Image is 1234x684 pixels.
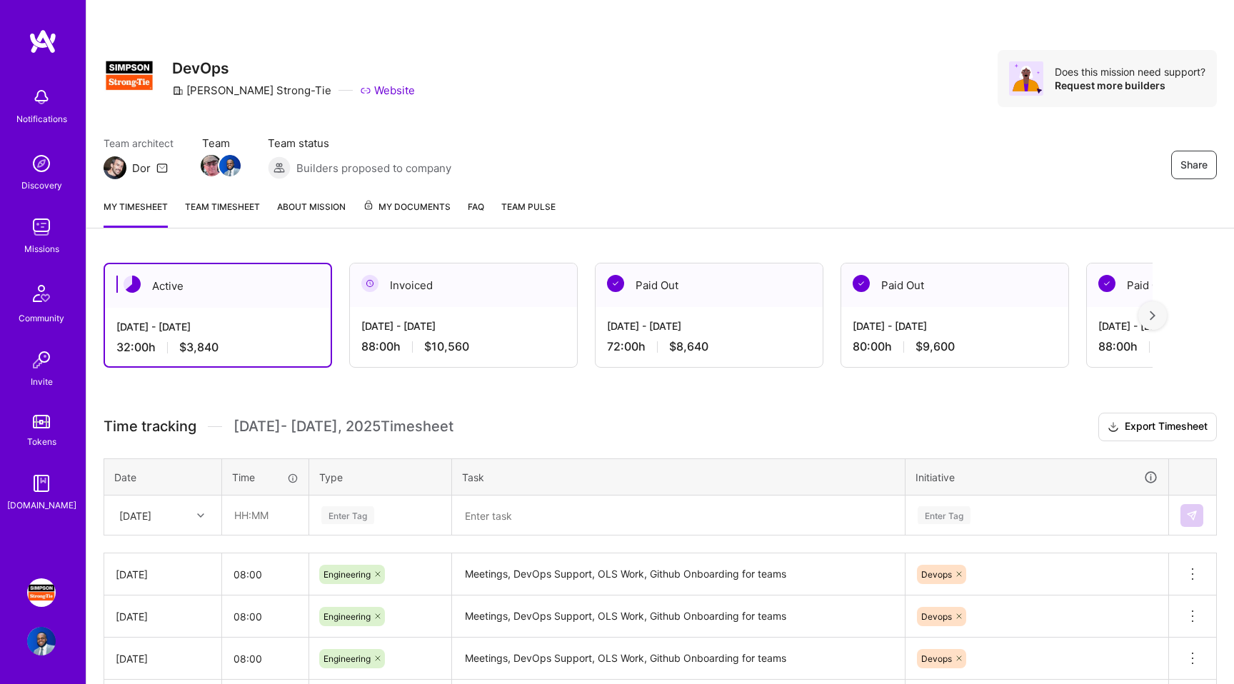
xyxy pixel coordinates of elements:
[1150,311,1155,321] img: right
[202,136,239,151] span: Team
[501,199,556,228] a: Team Pulse
[363,199,451,215] span: My Documents
[185,199,260,228] a: Team timesheet
[219,155,241,176] img: Team Member Avatar
[104,136,174,151] span: Team architect
[16,111,67,126] div: Notifications
[27,469,56,498] img: guide book
[21,178,62,193] div: Discovery
[350,263,577,307] div: Invoiced
[27,434,56,449] div: Tokens
[268,156,291,179] img: Builders proposed to company
[853,275,870,292] img: Paid Out
[197,512,204,519] i: icon Chevron
[1108,420,1119,435] i: icon Download
[921,611,952,622] span: Devops
[104,156,126,179] img: Team Architect
[222,555,308,593] input: HH:MM
[323,653,371,664] span: Engineering
[202,154,221,178] a: Team Member Avatar
[222,598,308,635] input: HH:MM
[27,149,56,178] img: discovery
[116,609,210,624] div: [DATE]
[1055,79,1205,92] div: Request more builders
[24,241,59,256] div: Missions
[916,339,955,354] span: $9,600
[24,276,59,311] img: Community
[596,263,823,307] div: Paid Out
[361,275,378,292] img: Invoiced
[33,415,50,428] img: tokens
[841,263,1068,307] div: Paid Out
[234,418,453,436] span: [DATE] - [DATE] , 2025 Timesheet
[29,29,57,54] img: logo
[172,85,184,96] i: icon CompanyGray
[607,275,624,292] img: Paid Out
[104,458,222,496] th: Date
[31,374,53,389] div: Invite
[921,569,952,580] span: Devops
[361,318,566,333] div: [DATE] - [DATE]
[223,496,308,534] input: HH:MM
[232,470,299,485] div: Time
[321,504,374,526] div: Enter Tag
[853,318,1057,333] div: [DATE] - [DATE]
[116,567,210,582] div: [DATE]
[27,83,56,111] img: bell
[1098,275,1115,292] img: Paid Out
[19,311,64,326] div: Community
[172,83,331,98] div: [PERSON_NAME] Strong-Tie
[296,161,451,176] span: Builders proposed to company
[501,201,556,212] span: Team Pulse
[424,339,469,354] span: $10,560
[361,339,566,354] div: 88:00 h
[1098,413,1217,441] button: Export Timesheet
[453,639,903,678] textarea: Meetings, DevOps Support, OLS Work, Github Onboarding for teams
[104,418,196,436] span: Time tracking
[277,199,346,228] a: About Mission
[363,199,451,228] a: My Documents
[156,162,168,173] i: icon Mail
[1055,65,1205,79] div: Does this mission need support?
[104,199,168,228] a: My timesheet
[24,627,59,655] a: User Avatar
[104,50,155,101] img: Company Logo
[116,340,319,355] div: 32:00 h
[1009,61,1043,96] img: Avatar
[453,555,903,594] textarea: Meetings, DevOps Support, OLS Work, Github Onboarding for teams
[323,611,371,622] span: Engineering
[116,319,319,334] div: [DATE] - [DATE]
[222,640,308,678] input: HH:MM
[921,653,952,664] span: Devops
[452,458,906,496] th: Task
[309,458,452,496] th: Type
[1180,158,1208,172] span: Share
[918,504,970,526] div: Enter Tag
[27,213,56,241] img: teamwork
[1171,151,1217,179] button: Share
[7,498,76,513] div: [DOMAIN_NAME]
[27,627,56,655] img: User Avatar
[179,340,219,355] span: $3,840
[24,578,59,607] a: Simpson Strong-Tie: DevOps
[453,597,903,636] textarea: Meetings, DevOps Support, OLS Work, Github Onboarding for teams
[124,276,141,293] img: Active
[221,154,239,178] a: Team Member Avatar
[116,651,210,666] div: [DATE]
[916,469,1158,486] div: Initiative
[268,136,451,151] span: Team status
[105,264,331,308] div: Active
[853,339,1057,354] div: 80:00 h
[27,578,56,607] img: Simpson Strong-Tie: DevOps
[172,59,415,77] h3: DevOps
[1186,510,1198,521] img: Submit
[323,569,371,580] span: Engineering
[27,346,56,374] img: Invite
[132,161,151,176] div: Dor
[607,318,811,333] div: [DATE] - [DATE]
[119,508,151,523] div: [DATE]
[201,155,222,176] img: Team Member Avatar
[607,339,811,354] div: 72:00 h
[360,83,415,98] a: Website
[468,199,484,228] a: FAQ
